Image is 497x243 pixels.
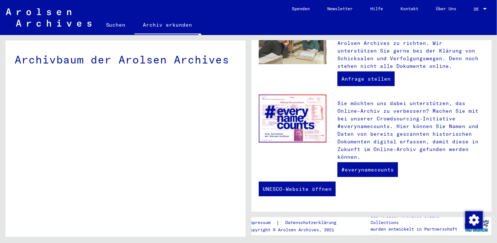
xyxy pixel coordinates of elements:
p: Copyright © Arolsen Archives, 2021 [247,227,345,233]
img: enc.jpg [259,94,326,143]
a: #everynamecounts [337,162,398,177]
a: Suchen [97,16,134,34]
p: wurden entwickelt in Partnerschaft mit [371,226,462,239]
div: Zustimmung ändern [465,211,482,228]
p: Sie möchten uns dabei unterstützen, das Online-Archiv zu verbessern? Machen Sie mit bei unserer C... [337,100,484,161]
p: Die Arolsen Archives Online-Collections [371,213,462,226]
img: Zustimmung ändern [465,211,483,229]
a: Datenschutzerklärung [279,219,345,227]
a: Impressum [247,219,276,227]
a: UNESCO-Website öffnen [259,182,336,196]
img: inquiries.jpg [259,19,326,64]
div: | [247,219,345,227]
img: Arolsen_neg.svg [6,8,91,27]
a: Anfrage stellen [337,72,395,86]
div: Archivbaum der Arolsen Archives [15,51,236,68]
a: Archiv erkunden [134,16,201,35]
p: Zusätzlich zu Ihrer eigenen Recherche haben Sie die Möglichkeit, eine Anfrage an die Arolsen Arch... [337,24,484,70]
span: DE [474,7,482,12]
img: yv_logo.png [463,217,490,235]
